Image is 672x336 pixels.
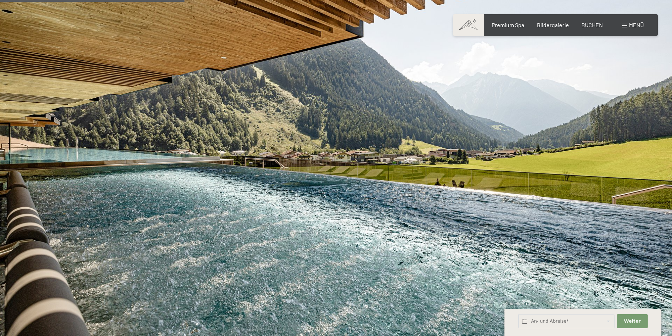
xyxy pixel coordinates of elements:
a: BUCHEN [581,22,603,28]
a: Premium Spa [492,22,524,28]
span: Weiter [624,318,641,324]
a: Bildergalerie [537,22,569,28]
span: Menü [629,22,644,28]
button: Weiter [617,314,647,329]
span: Schnellanfrage [504,301,535,306]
